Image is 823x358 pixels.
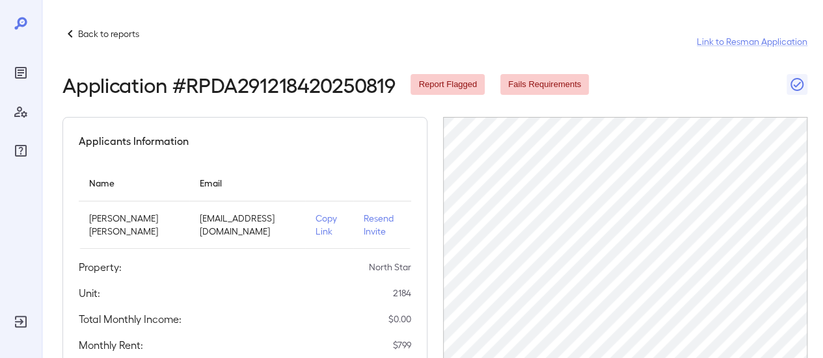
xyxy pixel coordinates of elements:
[364,212,401,238] p: Resend Invite
[500,79,589,91] span: Fails Requirements
[62,73,395,96] h2: Application # RPDA291218420250819
[10,140,31,161] div: FAQ
[200,212,295,238] p: [EMAIL_ADDRESS][DOMAIN_NAME]
[369,261,411,274] p: North Star
[10,311,31,332] div: Log Out
[697,35,807,48] a: Link to Resman Application
[79,311,182,327] h5: Total Monthly Income:
[79,164,411,249] table: simple table
[79,285,100,301] h5: Unit:
[10,101,31,122] div: Manage Users
[393,287,411,300] p: 2184
[89,212,179,238] p: [PERSON_NAME] [PERSON_NAME]
[10,62,31,83] div: Reports
[79,259,122,275] h5: Property:
[787,74,807,95] button: Close Report
[316,212,342,238] p: Copy Link
[79,133,189,149] h5: Applicants Information
[388,313,411,326] p: $ 0.00
[189,164,305,201] th: Email
[411,79,485,91] span: Report Flagged
[78,27,139,40] p: Back to reports
[79,337,143,353] h5: Monthly Rent:
[79,164,189,201] th: Name
[393,339,411,352] p: $ 799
